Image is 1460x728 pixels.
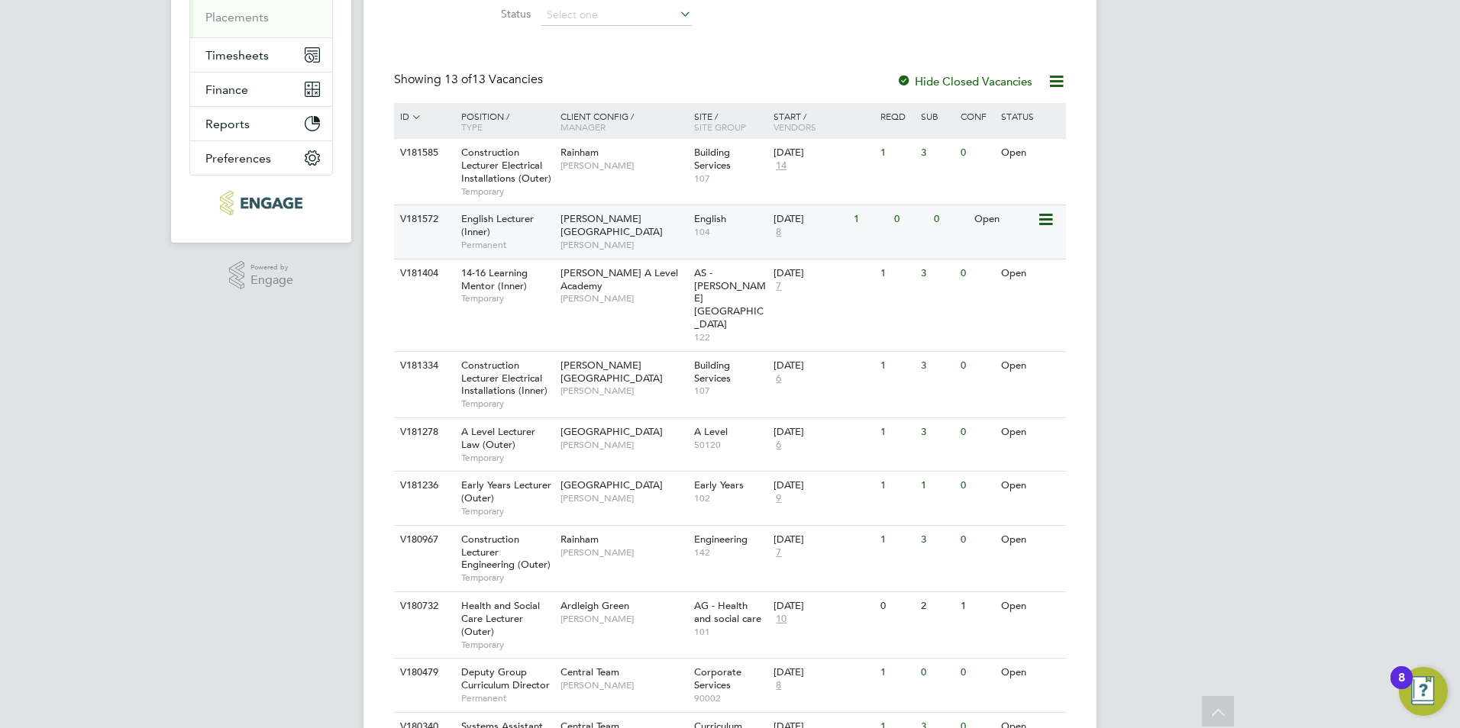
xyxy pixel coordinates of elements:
[997,103,1064,129] div: Status
[461,121,483,133] span: Type
[461,692,553,704] span: Permanent
[694,425,728,438] span: A Level
[774,546,783,559] span: 7
[560,425,663,438] span: [GEOGRAPHIC_DATA]
[917,472,957,500] div: 1
[396,259,450,288] div: V181404
[560,212,663,238] span: [PERSON_NAME][GEOGRAPHIC_DATA]
[396,205,450,234] div: V181572
[957,259,996,288] div: 0
[917,418,957,446] div: 3
[774,600,873,613] div: [DATE]
[877,139,916,167] div: 1
[877,472,916,500] div: 1
[774,666,873,679] div: [DATE]
[997,592,1064,620] div: Open
[396,526,450,554] div: V180967
[461,572,553,584] span: Temporary
[690,103,770,140] div: Site /
[560,599,629,612] span: Ardleigh Green
[461,665,550,691] span: Deputy Group Curriculum Director
[190,38,332,72] button: Timesheets
[917,659,957,687] div: 0
[396,472,450,500] div: V181236
[774,280,783,293] span: 7
[957,103,996,129] div: Conf
[694,266,766,331] span: AS - [PERSON_NAME][GEOGRAPHIC_DATA]
[877,418,916,446] div: 1
[997,139,1064,167] div: Open
[461,292,553,304] span: Temporary
[205,82,248,97] span: Finance
[774,359,873,372] div: [DATE]
[205,151,271,166] span: Preferences
[877,659,916,687] div: 1
[694,599,761,625] span: AG - Health and social care
[694,331,767,343] span: 122
[774,439,783,452] span: 6
[997,472,1064,500] div: Open
[396,103,450,130] div: ID
[997,352,1064,380] div: Open
[461,505,553,517] span: Temporary
[774,426,873,439] div: [DATE]
[229,261,294,290] a: Powered byEngage
[250,274,293,287] span: Engage
[560,546,686,559] span: [PERSON_NAME]
[461,639,553,651] span: Temporary
[774,372,783,385] span: 6
[957,472,996,500] div: 0
[877,592,916,620] div: 0
[774,533,873,546] div: [DATE]
[774,267,873,280] div: [DATE]
[694,692,767,704] span: 90002
[957,659,996,687] div: 0
[997,659,1064,687] div: Open
[774,147,873,159] div: [DATE]
[774,613,789,626] span: 10
[997,526,1064,554] div: Open
[694,172,767,185] span: 107
[190,141,332,175] button: Preferences
[461,425,535,451] span: A Level Lecturer Law (Outer)
[560,146,599,159] span: Rainham
[461,599,540,638] span: Health and Social Care Lecturer (Outer)
[461,212,534,238] span: English Lecturer (Inner)
[461,398,553,410] span: Temporary
[957,526,996,554] div: 0
[461,359,547,398] span: Construction Lecturer Electrical Installations (Inner)
[560,121,606,133] span: Manager
[560,385,686,397] span: [PERSON_NAME]
[189,191,333,215] a: Go to home page
[461,239,553,251] span: Permanent
[396,352,450,380] div: V181334
[694,359,731,385] span: Building Services
[205,117,250,131] span: Reports
[560,478,663,491] span: [GEOGRAPHIC_DATA]
[560,492,686,504] span: [PERSON_NAME]
[461,146,551,185] span: Construction Lecturer Electrical Installations (Outer)
[396,139,450,167] div: V181585
[560,266,678,292] span: [PERSON_NAME] A Level Academy
[190,107,332,140] button: Reports
[560,679,686,691] span: [PERSON_NAME]
[1398,678,1405,697] div: 8
[877,526,916,554] div: 1
[694,665,741,691] span: Corporate Services
[774,492,783,505] span: 9
[694,212,726,225] span: English
[694,226,767,238] span: 104
[694,439,767,451] span: 50120
[890,205,930,234] div: 0
[205,48,269,63] span: Timesheets
[396,659,450,687] div: V180479
[444,72,472,87] span: 13 of
[560,359,663,385] span: [PERSON_NAME][GEOGRAPHIC_DATA]
[917,259,957,288] div: 3
[694,626,767,638] span: 101
[774,159,789,172] span: 14
[461,533,551,572] span: Construction Lecturer Engineering (Outer)
[1399,667,1448,716] button: Open Resource Center, 8 new notifications
[560,439,686,451] span: [PERSON_NAME]
[917,352,957,380] div: 3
